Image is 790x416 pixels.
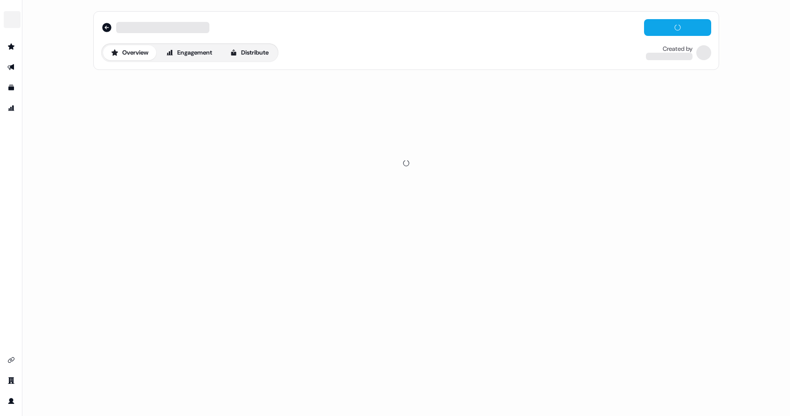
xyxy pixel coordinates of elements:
[103,45,156,60] button: Overview
[4,394,19,409] a: Go to profile
[4,101,19,116] a: Go to attribution
[4,39,19,54] a: Go to prospects
[158,45,220,60] button: Engagement
[4,80,19,95] a: Go to templates
[663,45,693,53] div: Created by
[4,60,19,75] a: Go to outbound experience
[222,45,277,60] button: Distribute
[4,373,19,388] a: Go to team
[4,353,19,367] a: Go to integrations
